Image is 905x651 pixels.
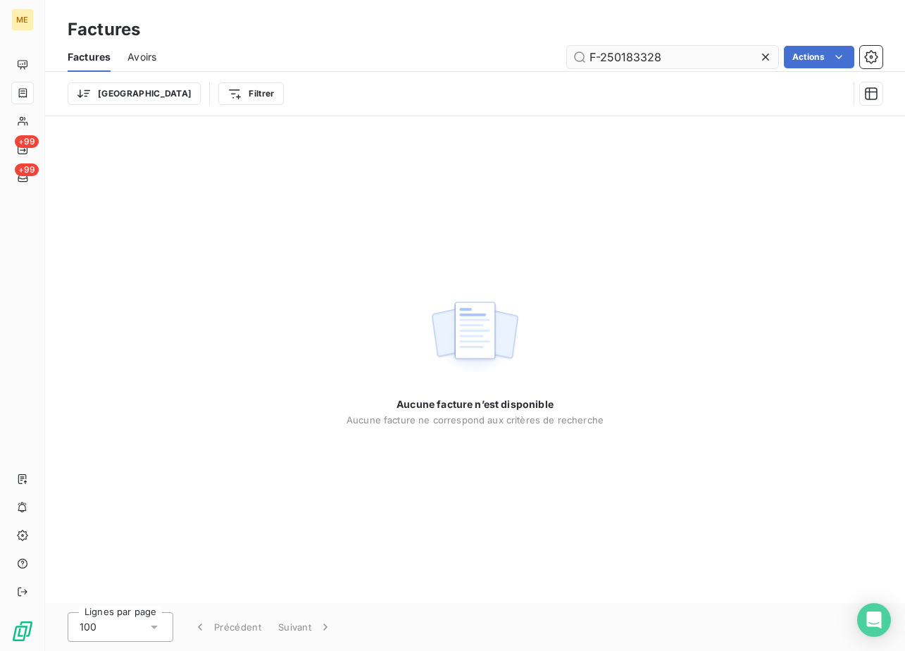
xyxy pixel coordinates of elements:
img: Logo LeanPay [11,620,34,643]
div: Open Intercom Messenger [857,603,891,637]
button: Actions [784,46,854,68]
span: Avoirs [127,50,156,64]
span: +99 [15,135,39,148]
div: ME [11,8,34,31]
button: Suivant [270,612,341,642]
span: Aucune facture ne correspond aux critères de recherche [347,414,604,426]
button: Précédent [185,612,270,642]
span: 100 [80,620,96,634]
span: Factures [68,50,111,64]
img: empty state [430,294,520,381]
input: Rechercher [567,46,778,68]
button: Filtrer [218,82,283,105]
span: Aucune facture n’est disponible [397,397,554,411]
button: [GEOGRAPHIC_DATA] [68,82,201,105]
h3: Factures [68,17,140,42]
span: +99 [15,163,39,176]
